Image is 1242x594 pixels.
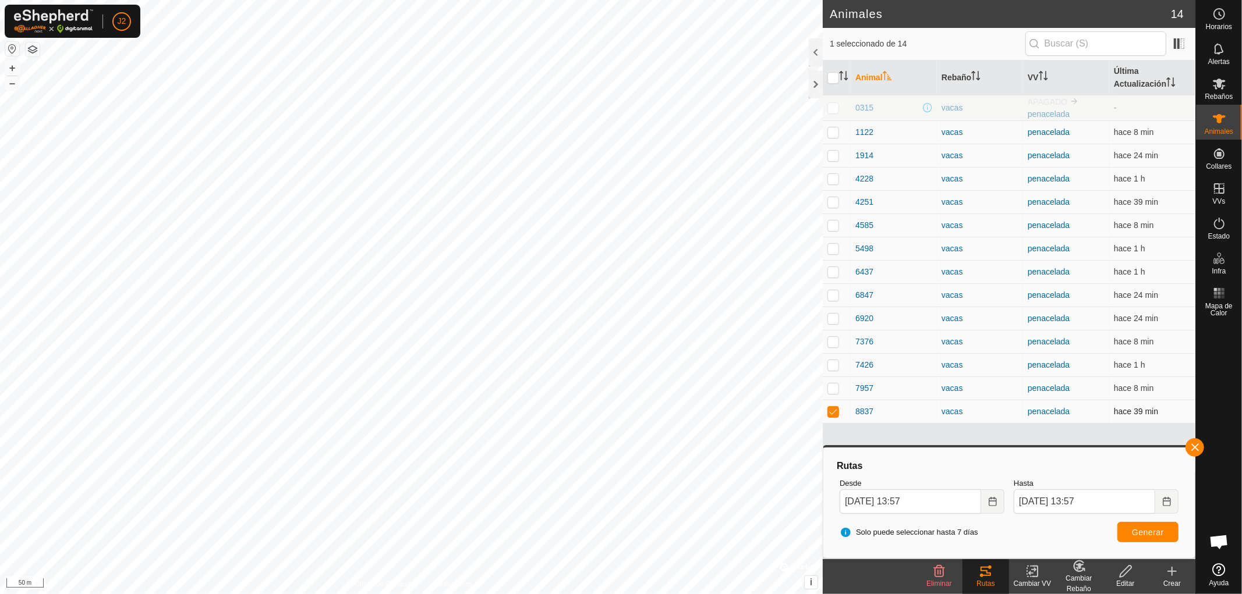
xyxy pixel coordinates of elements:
span: 4251 [855,196,873,208]
div: vacas [942,219,1018,232]
span: Collares [1206,163,1232,170]
span: - [1114,103,1117,112]
a: penacelada [1028,267,1070,276]
span: 26 sept 2025, 12:02 [1114,244,1145,253]
p-sorticon: Activar para ordenar [971,73,981,82]
span: J2 [118,15,126,27]
input: Buscar (S) [1025,31,1166,56]
div: Editar [1102,578,1149,589]
a: penacelada [1028,151,1070,160]
span: Animales [1205,128,1233,135]
div: vacas [942,102,1018,114]
th: Rebaño [937,61,1023,95]
span: 26 sept 2025, 13:17 [1114,407,1158,416]
a: penacelada [1028,360,1070,369]
span: 5498 [855,243,873,255]
a: Política de Privacidad [351,579,418,589]
div: Rutas [835,459,1183,473]
p-sorticon: Activar para ordenar [1166,79,1176,88]
a: penacelada [1028,127,1070,137]
a: penacelada [1028,109,1070,119]
span: 8837 [855,406,873,418]
div: vacas [942,359,1018,371]
div: vacas [942,126,1018,138]
h2: Animales [830,7,1171,21]
span: 26 sept 2025, 13:48 [1114,337,1153,346]
a: penacelada [1028,197,1070,207]
div: vacas [942,196,1018,208]
div: Cambiar VV [1009,578,1056,589]
span: 4228 [855,173,873,185]
span: 26 sept 2025, 12:02 [1114,267,1145,276]
span: Eliminar [926,579,951,588]
th: Animal [851,61,937,95]
span: Mapa de Calor [1199,303,1239,316]
span: 1914 [855,150,873,162]
span: 14 [1171,5,1184,23]
span: 1 seleccionado de 14 [830,38,1025,50]
span: i [810,577,812,587]
th: Última Actualización [1109,61,1195,95]
span: Generar [1132,528,1164,537]
a: penacelada [1028,383,1070,393]
button: Restablecer Mapa [5,42,19,56]
div: vacas [942,312,1018,325]
div: Crear [1149,578,1195,589]
span: 6437 [855,266,873,278]
a: Ayuda [1196,559,1242,591]
span: 26 sept 2025, 12:02 [1114,360,1145,369]
a: penacelada [1028,407,1070,416]
a: Contáctenos [433,579,472,589]
span: Alertas [1208,58,1230,65]
span: 26 sept 2025, 12:02 [1114,174,1145,183]
img: Logo Gallagher [14,9,93,33]
button: Capas del Mapa [26,42,40,56]
label: Hasta [1014,478,1179,489]
span: 26 sept 2025, 13:48 [1114,383,1153,393]
button: Choose Date [981,489,1004,514]
button: Generar [1117,522,1179,542]
div: vacas [942,382,1018,394]
span: 7376 [855,336,873,348]
div: vacas [942,243,1018,255]
a: penacelada [1028,244,1070,253]
span: 0315 [855,102,873,114]
a: penacelada [1028,290,1070,300]
span: 26 sept 2025, 13:48 [1114,127,1153,137]
p-sorticon: Activar para ordenar [883,73,892,82]
div: Rutas [963,578,1009,589]
span: 7957 [855,382,873,394]
button: – [5,76,19,90]
span: 26 sept 2025, 13:32 [1114,290,1158,300]
span: VVs [1212,198,1225,205]
label: Desde [840,478,1004,489]
div: vacas [942,173,1018,185]
div: vacas [942,266,1018,278]
span: Horarios [1206,23,1232,30]
span: 26 sept 2025, 13:32 [1114,151,1158,160]
th: VV [1023,61,1109,95]
img: hasta [1070,97,1079,106]
button: + [5,61,19,75]
div: vacas [942,289,1018,301]
button: i [805,576,818,589]
div: Chat abierto [1202,524,1237,559]
span: Infra [1212,268,1226,275]
span: 26 sept 2025, 13:32 [1114,314,1158,323]
p-sorticon: Activar para ordenar [1039,73,1048,82]
a: penacelada [1028,220,1070,230]
p-sorticon: Activar para ordenar [839,73,848,82]
a: penacelada [1028,337,1070,346]
div: Cambiar Rebaño [1056,573,1102,594]
div: vacas [942,406,1018,418]
span: 26 sept 2025, 13:17 [1114,197,1158,207]
span: 6920 [855,312,873,325]
a: penacelada [1028,174,1070,183]
div: vacas [942,336,1018,348]
span: Estado [1208,233,1230,240]
span: Ayuda [1209,579,1229,586]
span: 26 sept 2025, 13:48 [1114,220,1153,230]
a: penacelada [1028,314,1070,323]
span: 6847 [855,289,873,301]
span: Rebaños [1205,93,1233,100]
